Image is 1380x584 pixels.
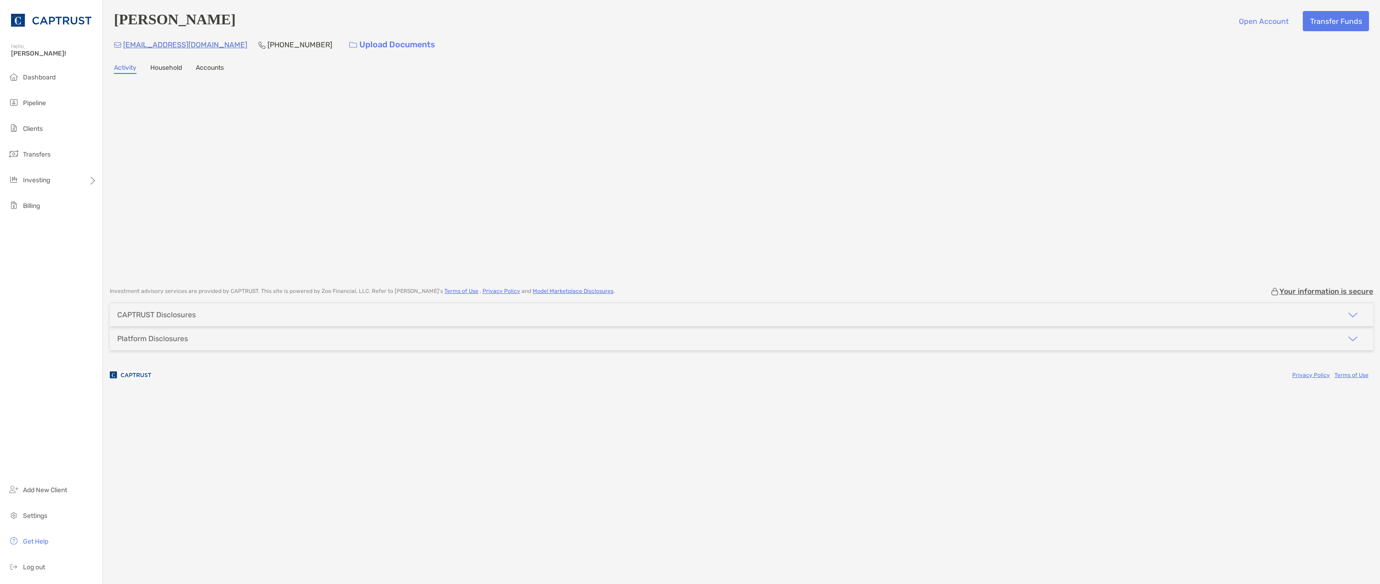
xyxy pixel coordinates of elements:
span: [PERSON_NAME]! [11,50,97,57]
img: pipeline icon [8,97,19,108]
button: Open Account [1232,11,1295,31]
button: Transfer Funds [1303,11,1369,31]
a: Privacy Policy [1292,372,1330,378]
img: CAPTRUST Logo [11,4,91,37]
img: settings icon [8,510,19,521]
span: Transfers [23,151,51,158]
span: Settings [23,512,47,520]
span: Log out [23,563,45,571]
img: investing icon [8,174,19,185]
img: add_new_client icon [8,484,19,495]
p: Your information is secure [1279,287,1373,296]
span: Pipeline [23,99,46,107]
img: dashboard icon [8,71,19,82]
span: Investing [23,176,50,184]
span: Clients [23,125,43,133]
span: Dashboard [23,73,56,81]
a: Activity [114,64,136,74]
img: billing icon [8,200,19,211]
img: icon arrow [1347,333,1358,344]
p: [PHONE_NUMBER] [267,39,332,51]
h4: [PERSON_NAME] [114,11,236,31]
img: Phone Icon [258,41,266,49]
a: Terms of Use [1335,372,1369,378]
img: button icon [349,42,357,48]
a: Terms of Use [444,288,478,294]
p: [EMAIL_ADDRESS][DOMAIN_NAME] [123,39,247,51]
a: Upload Documents [343,35,441,55]
img: company logo [110,365,151,385]
a: Model Marketplace Disclosures [533,288,613,294]
a: Household [150,64,182,74]
div: CAPTRUST Disclosures [117,310,196,319]
span: Billing [23,202,40,210]
img: clients icon [8,123,19,134]
div: Platform Disclosures [117,334,188,343]
img: logout icon [8,561,19,572]
a: Accounts [196,64,224,74]
span: Get Help [23,538,48,545]
a: Privacy Policy [483,288,520,294]
span: Add New Client [23,486,67,494]
p: Investment advisory services are provided by CAPTRUST . This site is powered by Zoe Financial, LL... [110,288,615,295]
img: Email Icon [114,42,121,48]
img: icon arrow [1347,309,1358,320]
img: get-help icon [8,535,19,546]
img: transfers icon [8,148,19,159]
